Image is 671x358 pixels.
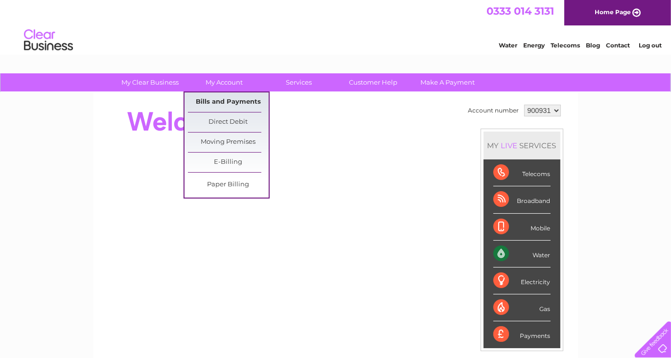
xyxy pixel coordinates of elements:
a: Bills and Payments [188,92,269,112]
div: MY SERVICES [484,132,560,159]
div: Clear Business is a trading name of Verastar Limited (registered in [GEOGRAPHIC_DATA] No. 3667643... [105,5,567,47]
a: Contact [606,42,630,49]
a: My Clear Business [110,73,190,91]
a: Make A Payment [407,73,488,91]
a: 0333 014 3131 [486,5,554,17]
div: Broadband [493,186,551,213]
div: Electricity [493,268,551,294]
div: Payments [493,321,551,348]
div: Gas [493,294,551,321]
a: Energy [523,42,545,49]
a: Services [258,73,339,91]
a: Paper Billing [188,175,269,195]
a: Customer Help [333,73,414,91]
a: Direct Debit [188,112,269,132]
td: Account number [466,102,522,119]
a: My Account [184,73,265,91]
img: logo.png [23,25,73,55]
a: Blog [586,42,600,49]
div: Mobile [493,214,551,241]
div: Telecoms [493,159,551,186]
a: Log out [639,42,662,49]
a: Telecoms [551,42,580,49]
a: Water [499,42,517,49]
a: E-Billing [188,153,269,172]
div: LIVE [499,141,520,150]
a: Moving Premises [188,133,269,152]
div: Water [493,241,551,268]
